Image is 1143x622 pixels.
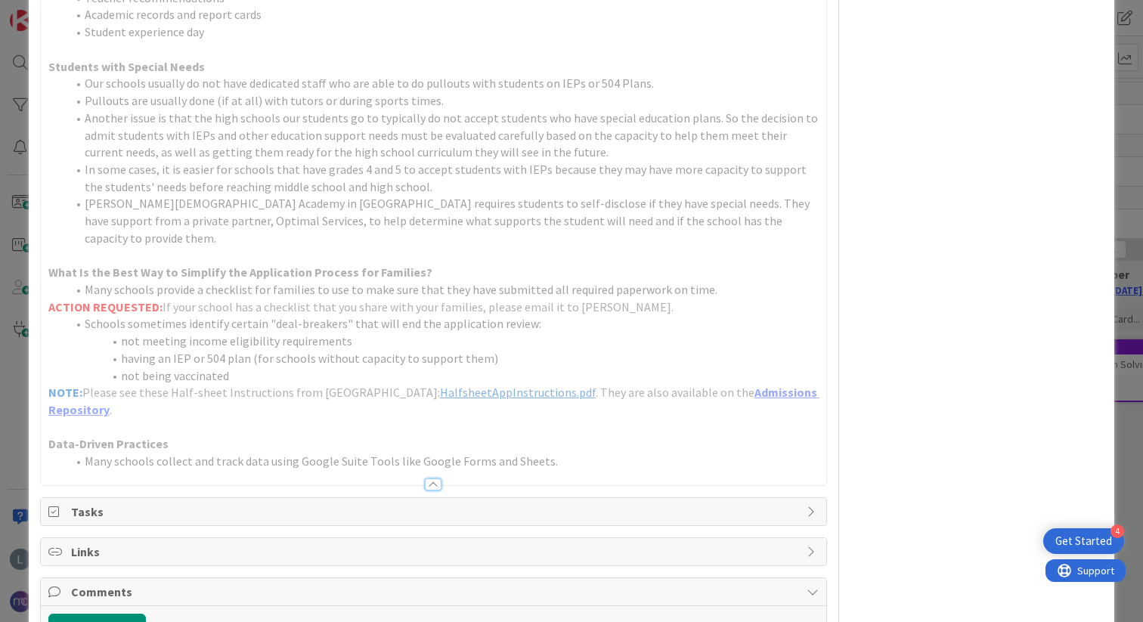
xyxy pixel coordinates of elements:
[48,265,432,280] strong: What Is the Best Way to Simplify the Application Process for Families?
[48,384,819,418] p: Please see these Half-sheet Instructions from [GEOGRAPHIC_DATA]: . They are also available on the .
[48,436,169,451] strong: Data-Driven Practices
[67,333,819,350] li: not meeting income eligibility requirements
[32,2,69,20] span: Support
[48,59,205,74] strong: Students with Special Needs
[67,161,819,195] li: In some cases, it is easier for schools that have grades 4 and 5 to accept students with IEPs bec...
[48,299,819,316] p: If your school has a checklist that you share with your families, please email it to [PERSON_NAME].
[67,110,819,161] li: Another issue is that the high schools our students go to typically do not accept students who ha...
[1110,525,1124,538] div: 4
[67,453,819,470] li: Many schools collect and track data using Google Suite Tools like Google Forms and Sheets.
[67,92,819,110] li: Pullouts are usually done (if at all) with tutors or during sports times.
[440,385,596,400] span: HalfsheetAppInstructions.pdf
[67,23,819,41] li: Student experience day
[67,6,819,23] li: Academic records and report cards
[71,543,799,561] span: Links
[48,299,163,314] strong: ACTION REQUESTED:
[67,281,819,299] li: Many schools provide a checklist for families to use to make sure that they have submitted all re...
[67,350,819,367] li: having an IEP or 504 plan (for schools without capacity to support them)
[67,315,819,333] li: Schools sometimes identify certain "deal-breakers" that will end the application review:
[71,503,799,521] span: Tasks
[67,195,819,246] li: [PERSON_NAME][DEMOGRAPHIC_DATA] Academy in [GEOGRAPHIC_DATA] requires students to self-disclose i...
[1055,534,1112,549] div: Get Started
[71,583,799,601] span: Comments
[67,367,819,385] li: not being vaccinated
[67,75,819,92] li: Our schools usually do not have dedicated staff who are able to do pullouts with students on IEPs...
[1043,528,1124,554] div: Open Get Started checklist, remaining modules: 4
[48,385,82,400] strong: NOTE:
